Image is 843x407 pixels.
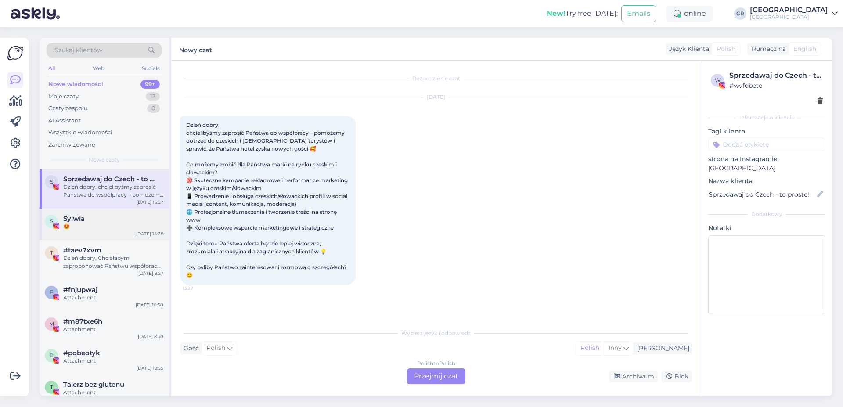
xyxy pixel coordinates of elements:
[147,104,160,113] div: 0
[50,289,53,295] span: f
[50,218,53,224] span: S
[609,344,622,352] span: Inny
[140,63,162,74] div: Socials
[180,329,692,337] div: Wybierz język i odpowiedz
[206,343,225,353] span: Polish
[708,155,825,164] p: strona na Instagramie
[63,246,101,254] span: #taev7xvm
[91,63,106,74] div: Web
[63,317,102,325] span: #m87txe6h
[89,156,120,164] span: Nowe czaty
[417,360,455,367] div: Polish to Polish
[63,183,163,199] div: Dzień dobry, chcielibyśmy zaprosić Państwa do współpracy – pomożemy dotrzeć do czeskich i [DEMOGR...
[709,190,815,199] input: Dodaj nazwę
[708,176,825,186] p: Nazwa klienta
[666,6,713,22] div: online
[63,325,163,333] div: Attachment
[54,46,102,55] span: Szukaj klientów
[63,294,163,302] div: Attachment
[63,175,155,183] span: Sprzedawaj do Czech - to proste!
[63,389,163,396] div: Attachment
[138,270,163,277] div: [DATE] 9:27
[63,286,97,294] span: #fnjupwaj
[137,199,163,205] div: [DATE] 15:27
[48,128,112,137] div: Wszystkie wiadomości
[180,75,692,83] div: Rozpoczął się czat
[186,122,349,278] span: Dzień dobry, chcielibyśmy zaprosić Państwa do współpracy – pomożemy dotrzeć do czeskich i [DEMOGR...
[180,93,692,101] div: [DATE]
[715,77,721,83] span: w
[750,7,828,14] div: [GEOGRAPHIC_DATA]
[48,92,79,101] div: Moje czaty
[708,164,825,173] p: [GEOGRAPHIC_DATA]
[140,80,160,89] div: 99+
[49,321,54,327] span: m
[708,138,825,151] input: Dodać etykietę
[708,210,825,218] div: Dodatkowy
[50,352,54,359] span: p
[708,127,825,136] p: Tagi klienta
[63,357,163,365] div: Attachment
[63,349,100,357] span: #pqbeotyk
[50,384,53,390] span: T
[48,104,88,113] div: Czaty zespołu
[621,5,656,22] button: Emails
[729,70,823,81] div: Sprzedawaj do Czech - to proste!
[138,333,163,340] div: [DATE] 8:30
[7,45,24,61] img: Askly Logo
[609,371,658,382] div: Archiwum
[708,223,825,233] p: Notatki
[63,381,124,389] span: Talerz bez glutenu
[547,9,566,18] b: New!
[63,223,163,231] div: 😍
[793,44,816,54] span: English
[729,81,823,90] div: # wvfdbete
[666,44,709,54] div: Język Klienta
[708,114,825,122] div: Informacje o kliencie
[183,285,216,292] span: 15:27
[50,249,53,256] span: t
[136,231,163,237] div: [DATE] 14:38
[48,140,95,149] div: Zarchiwizowane
[750,14,828,21] div: [GEOGRAPHIC_DATA]
[747,44,786,54] div: Tłumacz na
[47,63,57,74] div: All
[634,344,689,353] div: [PERSON_NAME]
[734,7,746,20] div: CR
[180,344,199,353] div: Gość
[50,178,53,185] span: S
[146,92,160,101] div: 13
[48,80,103,89] div: Nowe wiadomości
[661,371,692,382] div: Blok
[48,116,81,125] div: AI Assistant
[136,302,163,308] div: [DATE] 10:50
[137,365,163,371] div: [DATE] 19:55
[63,254,163,270] div: Dzień dobry, Chciałabym zaproponować Państwu współpracę. Jestem blogerką z [GEOGRAPHIC_DATA] rozp...
[179,43,212,55] label: Nowy czat
[407,368,465,384] div: Przejmij czat
[576,342,604,355] div: Polish
[717,44,735,54] span: Polish
[63,215,85,223] span: Sylwia
[547,8,618,19] div: Try free [DATE]:
[750,7,838,21] a: [GEOGRAPHIC_DATA][GEOGRAPHIC_DATA]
